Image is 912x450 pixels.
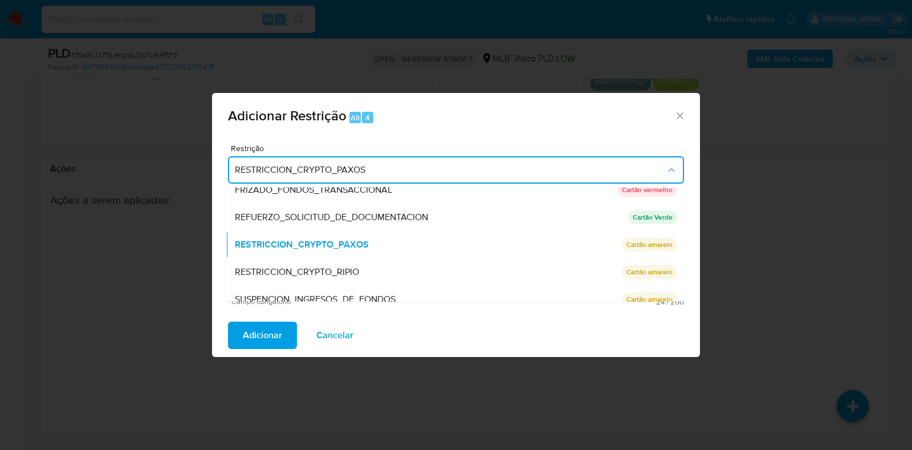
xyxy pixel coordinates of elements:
button: Restriction [228,156,684,184]
span: RESTRICCION_CRYPTO_PAXOS [235,164,666,176]
span: Alt [351,112,360,123]
span: Adicionar Restrição [228,106,347,125]
button: Cancelar [302,322,368,349]
span: Cancelar [316,323,353,348]
span: Campo obrigatório [231,298,458,306]
p: Cartão amarelo [622,266,677,279]
span: Máximo de 200 caracteres [458,298,684,306]
span: 4 [365,112,370,123]
p: Cartão Verde [628,211,677,225]
ul: Restriction [226,67,686,341]
span: REFUERZO_SOLICITUD_DE_DOCUMENTACION [235,212,428,224]
button: Fechar a janela [674,110,685,120]
span: Restrição [231,144,687,152]
button: Adicionar [228,322,297,349]
p: Cartão amarelo [622,293,677,307]
p: Cartão amarelo [622,238,677,252]
span: RESTRICCION_CRYPTO_RIPIO [235,267,359,278]
span: FRIZADO_FONDOS_TRANSACCIONAL [235,185,392,196]
span: SUSPENCION_INGRESOS_DE_FONDOS [235,294,396,306]
span: RESTRICCION_CRYPTO_PAXOS [235,240,369,251]
span: Adicionar [243,323,282,348]
p: Cartão vermelho [617,184,677,197]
